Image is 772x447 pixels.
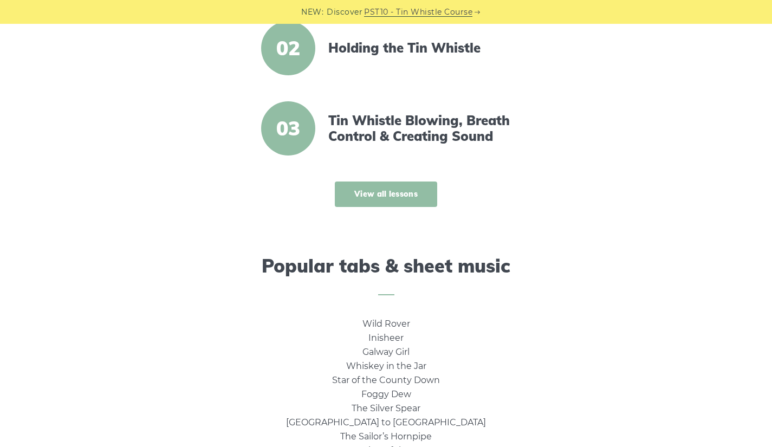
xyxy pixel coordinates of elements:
[81,255,692,296] h2: Popular tabs & sheet music
[352,403,420,413] a: The Silver Spear
[332,375,440,385] a: Star of the County Down
[368,333,404,343] a: Inisheer
[301,6,323,18] span: NEW:
[328,40,515,56] a: Holding the Tin Whistle
[261,21,315,75] span: 02
[261,101,315,156] span: 03
[362,319,410,329] a: Wild Rover
[335,182,437,207] a: View all lessons
[362,347,410,357] a: Galway Girl
[328,113,515,144] a: Tin Whistle Blowing, Breath Control & Creating Sound
[346,361,426,371] a: Whiskey in the Jar
[327,6,362,18] span: Discover
[364,6,472,18] a: PST10 - Tin Whistle Course
[361,389,411,399] a: Foggy Dew
[340,431,432,442] a: The Sailor’s Hornpipe
[286,417,486,427] a: [GEOGRAPHIC_DATA] to [GEOGRAPHIC_DATA]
